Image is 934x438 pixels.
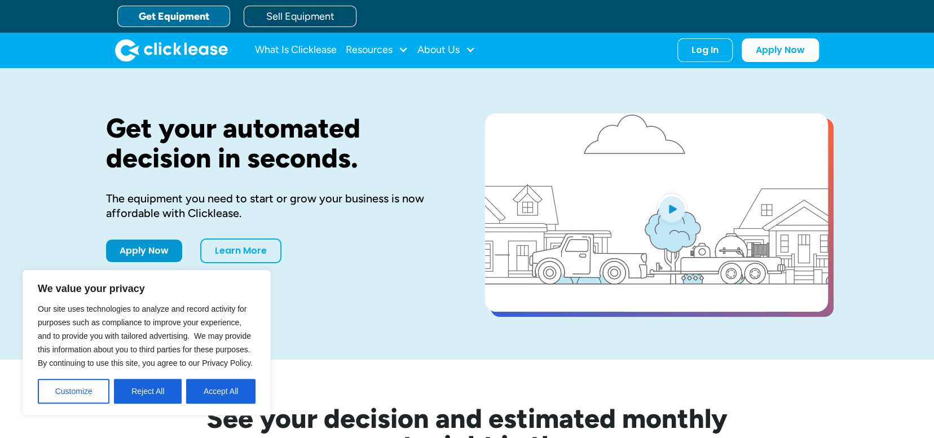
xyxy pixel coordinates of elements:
span: Our site uses technologies to analyze and record activity for purposes such as compliance to impr... [38,304,253,368]
a: open lightbox [485,113,828,312]
button: Reject All [114,379,182,404]
button: Customize [38,379,109,404]
img: Clicklease logo [115,39,228,61]
button: Accept All [186,379,255,404]
h1: Get your automated decision in seconds. [106,113,449,173]
a: Apply Now [742,38,819,62]
p: We value your privacy [38,282,255,295]
a: home [115,39,228,61]
a: Get Equipment [117,6,230,27]
a: Apply Now [106,240,182,262]
div: Resources [346,39,408,61]
div: About Us [417,39,475,61]
a: What Is Clicklease [255,39,337,61]
a: Learn More [200,238,281,263]
div: We value your privacy [23,270,271,415]
a: Sell Equipment [244,6,356,27]
div: Log In [691,45,719,56]
div: The equipment you need to start or grow your business is now affordable with Clicklease. [106,191,449,220]
img: Blue play button logo on a light blue circular background [657,193,687,224]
